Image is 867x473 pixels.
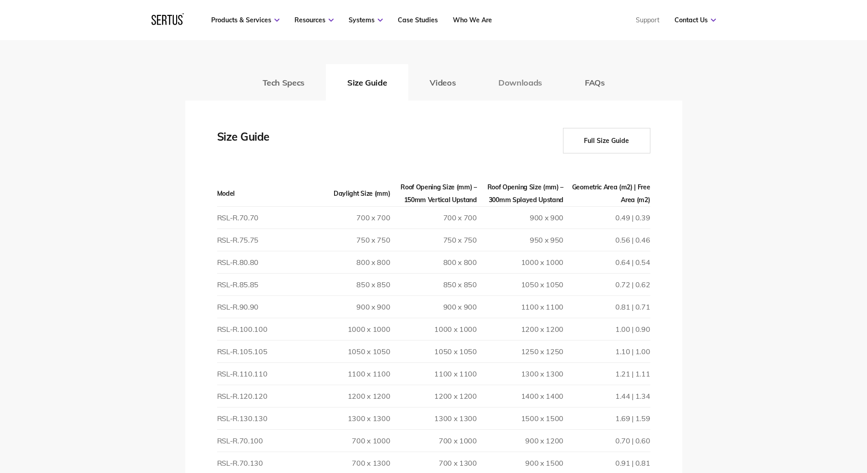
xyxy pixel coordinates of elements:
button: FAQs [563,64,626,101]
td: 900 x 900 [390,296,477,318]
td: RSL-R.130.130 [217,407,304,430]
td: 1200 x 1200 [477,318,563,341]
td: 1100 x 1100 [390,363,477,385]
button: Downloads [477,64,563,101]
td: 900 x 900 [477,207,563,229]
td: 1000 x 1000 [477,251,563,274]
td: 1.10 | 1.00 [563,341,650,363]
th: Daylight Size (mm) [304,181,390,207]
td: 0.56 | 0.46 [563,229,650,251]
iframe: To enrich screen reader interactions, please activate Accessibility in Grammarly extension settings [821,429,867,473]
td: 0.70 | 0.60 [563,430,650,452]
td: 1200 x 1200 [390,385,477,407]
td: 1400 x 1400 [477,385,563,407]
td: 750 x 750 [390,229,477,251]
td: 1100 x 1100 [304,363,390,385]
td: 0.64 | 0.54 [563,251,650,274]
td: 700 x 700 [390,207,477,229]
td: 0.72 | 0.62 [563,274,650,296]
th: Roof Opening Size (mm) – 150mm Vertical Upstand [390,181,477,207]
td: 1050 x 1050 [477,274,563,296]
td: 1.69 | 1.59 [563,407,650,430]
button: Full Size Guide [563,128,650,153]
td: RSL-R.110.110 [217,363,304,385]
td: 950 x 950 [477,229,563,251]
td: RSL-R.70.70 [217,207,304,229]
td: 750 x 750 [304,229,390,251]
td: 800 x 800 [304,251,390,274]
td: 700 x 700 [304,207,390,229]
td: RSL-R.105.105 [217,341,304,363]
td: 1.44 | 1.34 [563,385,650,407]
td: 1500 x 1500 [477,407,563,430]
td: 700 x 1000 [390,430,477,452]
td: 1000 x 1000 [304,318,390,341]
td: RSL-R.90.90 [217,296,304,318]
td: 1050 x 1050 [390,341,477,363]
td: 1.21 | 1.11 [563,363,650,385]
td: RSL-R.80.80 [217,251,304,274]
td: 0.81 | 0.71 [563,296,650,318]
td: 1.00 | 0.90 [563,318,650,341]
div: Chat Widget [821,429,867,473]
a: Resources [294,16,334,24]
a: Products & Services [211,16,279,24]
td: RSL-R.85.85 [217,274,304,296]
td: RSL-R.120.120 [217,385,304,407]
button: Videos [408,64,477,101]
td: RSL-R.75.75 [217,229,304,251]
a: Systems [349,16,383,24]
td: RSL-R.100.100 [217,318,304,341]
td: 1100 x 1100 [477,296,563,318]
button: Tech Specs [241,64,326,101]
a: Case Studies [398,16,438,24]
td: 1050 x 1050 [304,341,390,363]
td: 850 x 850 [390,274,477,296]
td: 1250 x 1250 [477,341,563,363]
td: 800 x 800 [390,251,477,274]
th: Geometric Area (m2) | Free Area (m2) [563,181,650,207]
div: Size Guide [217,128,308,153]
a: Support [636,16,659,24]
td: 850 x 850 [304,274,390,296]
td: 1300 x 1300 [304,407,390,430]
a: Who We Are [453,16,492,24]
td: 900 x 1200 [477,430,563,452]
td: 900 x 900 [304,296,390,318]
td: 1300 x 1300 [477,363,563,385]
a: Contact Us [674,16,716,24]
td: 1000 x 1000 [390,318,477,341]
th: Model [217,181,304,207]
td: 1200 x 1200 [304,385,390,407]
td: 0.49 | 0.39 [563,207,650,229]
th: Roof Opening Size (mm) – 300mm Splayed Upstand [477,181,563,207]
td: 700 x 1000 [304,430,390,452]
td: 1300 x 1300 [390,407,477,430]
td: RSL-R.70.100 [217,430,304,452]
